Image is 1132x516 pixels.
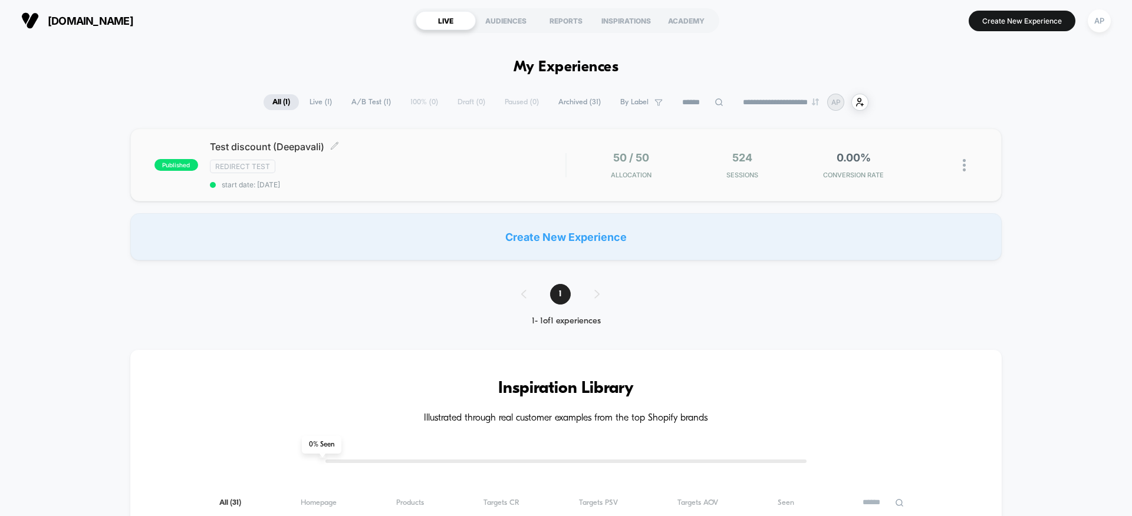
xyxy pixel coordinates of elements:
div: LIVE [416,11,476,30]
span: Live ( 1 ) [301,94,341,110]
span: Archived ( 31 ) [549,94,610,110]
span: Products [396,498,424,507]
button: AP [1084,9,1114,33]
span: ( 31 ) [230,499,241,507]
h3: Inspiration Library [166,379,966,398]
div: AUDIENCES [476,11,536,30]
button: Create New Experience [969,11,1075,31]
p: AP [831,98,841,107]
span: start date: [DATE] [210,180,565,189]
span: Test discount (Deepavali) [210,141,565,153]
div: 1 - 1 of 1 experiences [509,316,623,326]
span: All [219,498,241,507]
span: 1 [550,284,571,305]
span: CONVERSION RATE [801,171,906,179]
div: ACADEMY [656,11,716,30]
span: Targets PSV [579,498,618,507]
span: All ( 1 ) [264,94,299,110]
span: 0.00% [837,151,871,164]
div: INSPIRATIONS [596,11,656,30]
img: end [812,98,819,105]
span: Sessions [690,171,795,179]
span: published [154,159,198,171]
h4: Illustrated through real customer examples from the top Shopify brands [166,413,966,424]
span: Homepage [301,498,337,507]
img: Visually logo [21,12,39,29]
span: 50 / 50 [613,151,649,164]
button: [DOMAIN_NAME] [18,11,137,30]
span: By Label [620,98,649,107]
span: Allocation [611,171,651,179]
span: Targets CR [483,498,519,507]
span: Targets AOV [677,498,718,507]
img: close [963,159,966,171]
span: Seen [778,498,794,507]
h1: My Experiences [514,59,619,76]
span: Redirect Test [210,160,275,173]
span: [DOMAIN_NAME] [48,15,133,27]
div: REPORTS [536,11,596,30]
div: Create New Experience [130,213,1002,260]
span: 524 [732,151,752,164]
div: AP [1088,9,1111,32]
span: 0 % Seen [302,436,341,454]
span: A/B Test ( 1 ) [343,94,400,110]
